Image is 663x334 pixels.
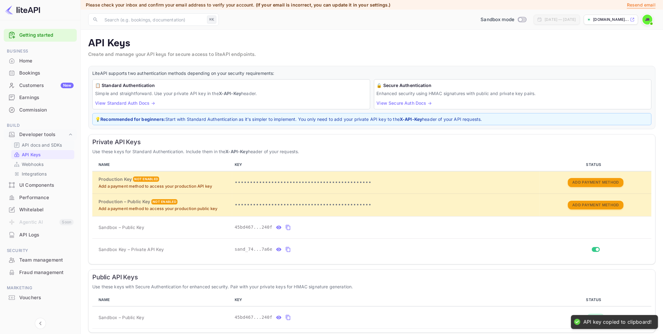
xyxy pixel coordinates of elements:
[19,194,74,201] div: Performance
[92,294,232,306] th: NAME
[4,48,77,55] span: Business
[19,70,74,77] div: Bookings
[568,180,623,185] a: Add Payment Method
[99,183,230,190] p: Add a payment method to access your production API key
[100,117,165,122] strong: Recommended for beginners:
[4,122,77,129] span: Build
[4,129,77,140] div: Developer tools
[86,2,255,7] span: Please check your inbox and confirm your email address to verify your account.
[568,201,623,210] button: Add Payment Method
[19,231,74,239] div: API Logs
[540,158,651,171] th: STATUS
[19,206,74,213] div: Whitelabel
[99,224,144,231] span: Sandbox – Public Key
[235,246,273,253] span: sand_74...7a6e
[19,269,74,276] div: Fraud management
[4,267,77,279] div: Fraud management
[568,202,623,207] a: Add Payment Method
[4,80,77,91] a: CustomersNew
[95,90,367,97] p: Simple and straightforward. Use your private API key in the header.
[22,142,62,148] p: API docs and SDKs
[4,254,77,266] a: Team management
[14,151,72,158] a: API Keys
[4,92,77,104] div: Earnings
[19,294,74,301] div: Vouchers
[19,94,74,101] div: Earnings
[235,179,537,186] p: •••••••••••••••••••••••••••••••••••••••••••••
[4,192,77,204] div: Performance
[4,247,77,254] span: Security
[99,206,230,212] p: Add a payment method to access your production public key
[232,158,540,171] th: KEY
[568,178,623,187] button: Add Payment Method
[14,161,72,167] a: Webhooks
[61,83,74,88] div: New
[4,67,77,79] a: Bookings
[22,161,44,167] p: Webhooks
[4,204,77,216] div: Whitelabel
[92,70,651,77] p: LiteAPI supports two authentication methods depending on your security requirements:
[92,273,651,281] h6: Public API Keys
[256,2,391,7] span: (If your email is incorrect, you can update it in your settings.)
[593,17,629,22] p: [DOMAIN_NAME]...
[19,57,74,65] div: Home
[540,294,651,306] th: STATUS
[583,319,652,325] div: API key copied to clipboard!
[35,318,46,329] button: Collapse navigation
[14,171,72,177] a: Integrations
[4,267,77,278] a: Fraud management
[22,151,41,158] p: API Keys
[92,138,651,146] h6: Private API Keys
[4,29,77,42] div: Getting started
[377,100,432,106] a: View Secure Auth Docs →
[92,283,651,290] p: Use these keys with Secure Authentication for enhanced security. Pair with your private keys for ...
[219,91,241,96] strong: X-API-Key
[377,90,649,97] p: Enhanced security using HMAC signatures with public and private key pairs.
[92,238,232,260] td: Sandbox Key – Private API Key
[11,150,74,159] div: API Keys
[4,92,77,103] a: Earnings
[4,229,77,240] a: API Logs
[4,55,77,66] a: Home
[232,294,540,306] th: KEY
[19,257,74,264] div: Team management
[235,314,273,321] span: 45bd467...240f
[95,100,155,106] a: View Standard Auth Docs →
[11,160,74,169] div: Webhooks
[642,15,652,25] img: John Richards
[4,179,77,191] a: UI Components
[4,204,77,215] a: Whitelabel
[545,17,576,22] div: [DATE] — [DATE]
[92,158,232,171] th: NAME
[4,104,77,116] a: Commission
[92,148,651,155] p: Use these keys for Standard Authentication. Include them in the header of your requests.
[4,80,77,92] div: CustomersNew
[19,131,67,138] div: Developer tools
[22,171,47,177] p: Integrations
[19,32,74,39] a: Getting started
[99,176,132,183] h6: Production Key
[11,169,74,178] div: Integrations
[4,292,77,304] div: Vouchers
[481,16,515,23] span: Sandbox mode
[14,142,72,148] a: API docs and SDKs
[4,292,77,303] a: Vouchers
[99,314,144,321] span: Sandbox – Public Key
[99,198,150,205] h6: Production – Public Key
[235,201,537,209] p: •••••••••••••••••••••••••••••••••••••••••••••
[4,285,77,291] span: Marketing
[400,117,422,122] strong: X-API-Key
[225,149,248,154] strong: X-API-Key
[133,176,159,182] div: Not enabled
[235,224,273,231] span: 45bd467...240f
[11,140,74,149] div: API docs and SDKs
[88,37,656,50] p: API Keys
[587,314,605,321] div: Active
[4,192,77,203] a: Performance
[478,16,529,23] div: Switch to Production mode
